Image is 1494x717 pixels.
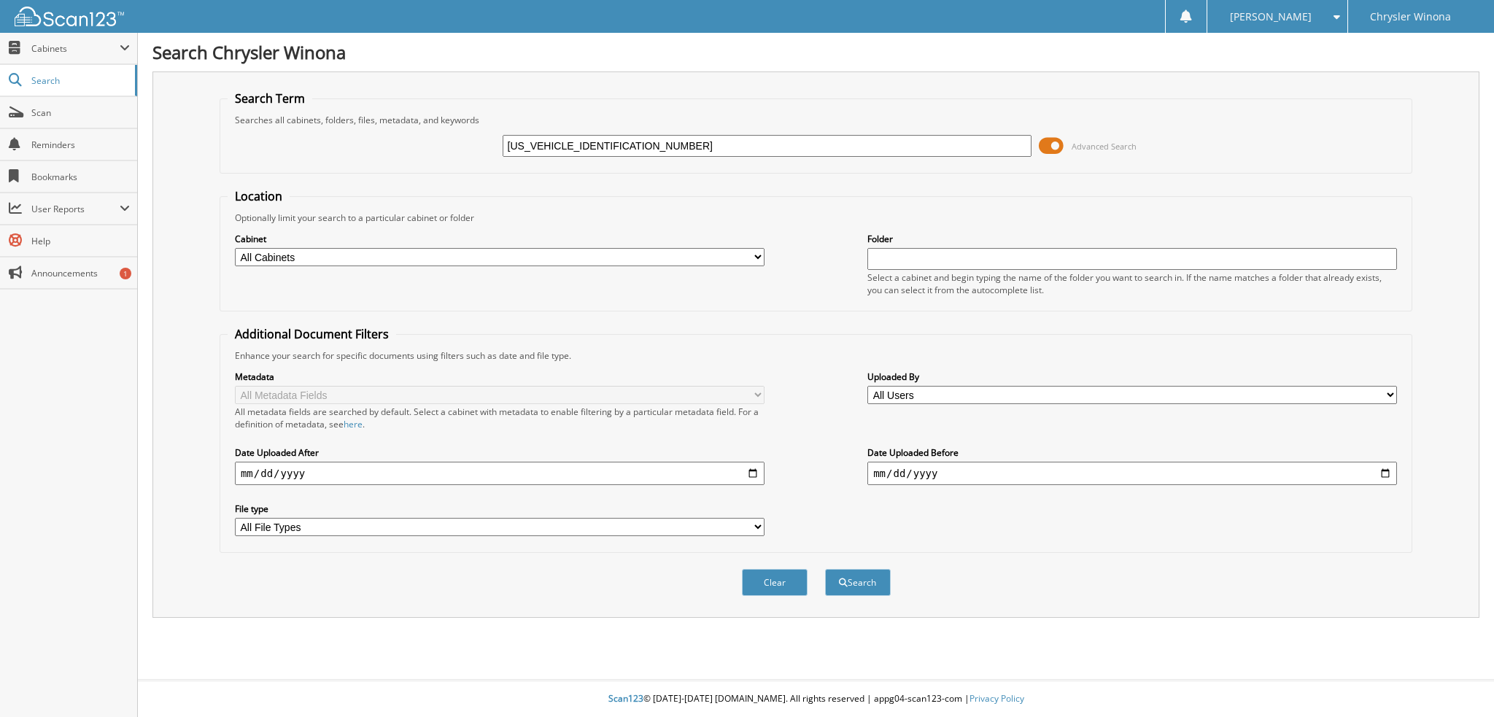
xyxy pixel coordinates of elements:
button: Search [825,569,891,596]
label: Metadata [235,371,765,383]
iframe: Chat Widget [1421,647,1494,717]
div: Select a cabinet and begin typing the name of the folder you want to search in. If the name match... [867,271,1397,296]
span: Chrysler Winona [1370,12,1451,21]
span: Reminders [31,139,130,151]
input: end [867,462,1397,485]
span: Search [31,74,128,87]
div: Optionally limit your search to a particular cabinet or folder [228,212,1404,224]
div: All metadata fields are searched by default. Select a cabinet with metadata to enable filtering b... [235,406,765,430]
h1: Search Chrysler Winona [152,40,1479,64]
label: Cabinet [235,233,765,245]
span: Help [31,235,130,247]
legend: Additional Document Filters [228,326,396,342]
div: Enhance your search for specific documents using filters such as date and file type. [228,349,1404,362]
label: Date Uploaded Before [867,446,1397,459]
span: Bookmarks [31,171,130,183]
label: Folder [867,233,1397,245]
label: File type [235,503,765,515]
span: Advanced Search [1072,141,1137,152]
a: here [344,418,363,430]
div: Searches all cabinets, folders, files, metadata, and keywords [228,114,1404,126]
span: [PERSON_NAME] [1230,12,1312,21]
label: Date Uploaded After [235,446,765,459]
img: scan123-logo-white.svg [15,7,124,26]
span: Scan123 [608,692,643,705]
span: Scan [31,106,130,119]
div: © [DATE]-[DATE] [DOMAIN_NAME]. All rights reserved | appg04-scan123-com | [138,681,1494,717]
span: User Reports [31,203,120,215]
div: 1 [120,268,131,279]
label: Uploaded By [867,371,1397,383]
span: Announcements [31,267,130,279]
legend: Search Term [228,90,312,106]
input: start [235,462,765,485]
a: Privacy Policy [969,692,1024,705]
button: Clear [742,569,808,596]
span: Cabinets [31,42,120,55]
legend: Location [228,188,290,204]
